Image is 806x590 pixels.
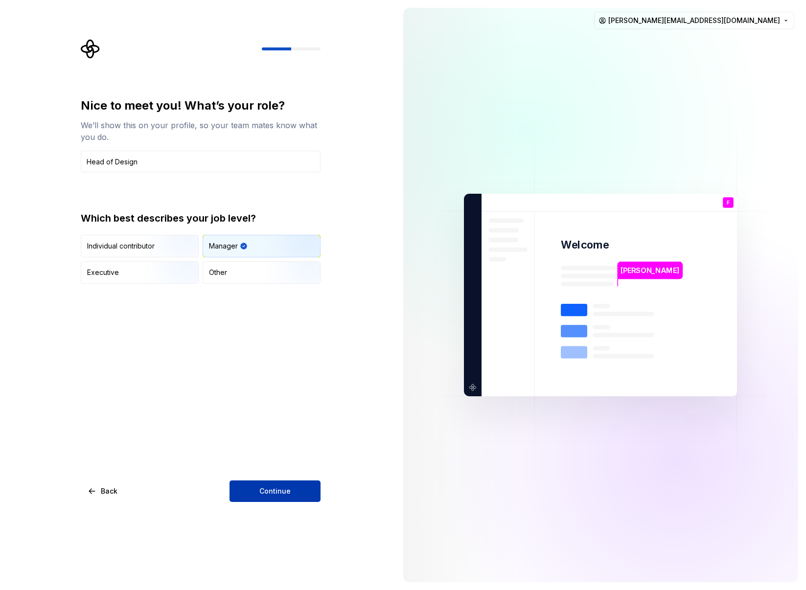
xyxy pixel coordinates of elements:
button: Back [81,480,126,502]
span: Back [101,486,117,496]
div: Other [209,268,227,277]
div: We’ll show this on your profile, so your team mates know what you do. [81,119,321,143]
p: [PERSON_NAME] [621,265,680,276]
button: Continue [230,480,321,502]
span: Continue [259,486,291,496]
input: Job title [81,151,321,172]
p: Welcome [561,238,609,252]
p: F [727,200,730,205]
span: [PERSON_NAME][EMAIL_ADDRESS][DOMAIN_NAME] [608,16,780,25]
svg: Supernova Logo [81,39,100,59]
div: Which best describes your job level? [81,211,321,225]
button: [PERSON_NAME][EMAIL_ADDRESS][DOMAIN_NAME] [594,12,794,29]
div: Nice to meet you! What’s your role? [81,98,321,113]
div: Individual contributor [87,241,155,251]
div: Executive [87,268,119,277]
div: Manager [209,241,238,251]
